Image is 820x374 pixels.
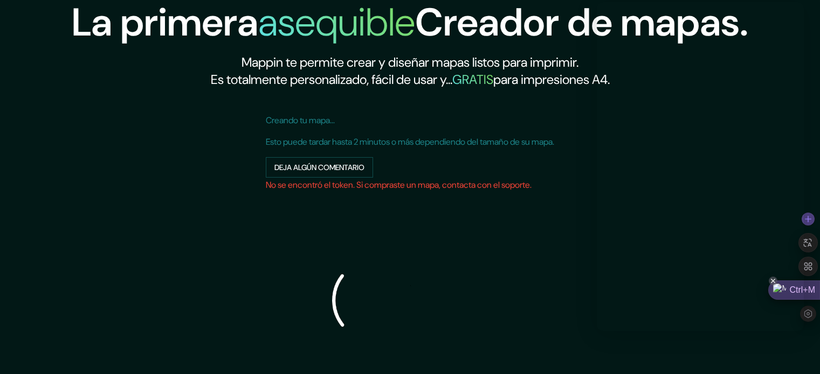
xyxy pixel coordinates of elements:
[266,157,373,178] button: Deja algún comentario
[211,71,452,88] font: Es totalmente personalizado, fácil de usar y...
[266,179,532,190] font: No se encontró el token. Si compraste un mapa, contacta con el soporte.
[266,136,554,147] font: Esto puede tardar hasta 2 minutos o más dependiendo del tamaño de su mapa.
[266,115,335,126] font: Creando tu mapa...
[493,71,610,88] font: para impresiones A4.
[724,332,808,362] iframe: Help widget launcher
[242,54,578,70] font: Mappin te permite crear y diseñar mapas listos para imprimir.
[274,163,364,172] font: Deja algún comentario
[452,71,493,88] font: GRATIS
[597,2,804,331] iframe: Help widget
